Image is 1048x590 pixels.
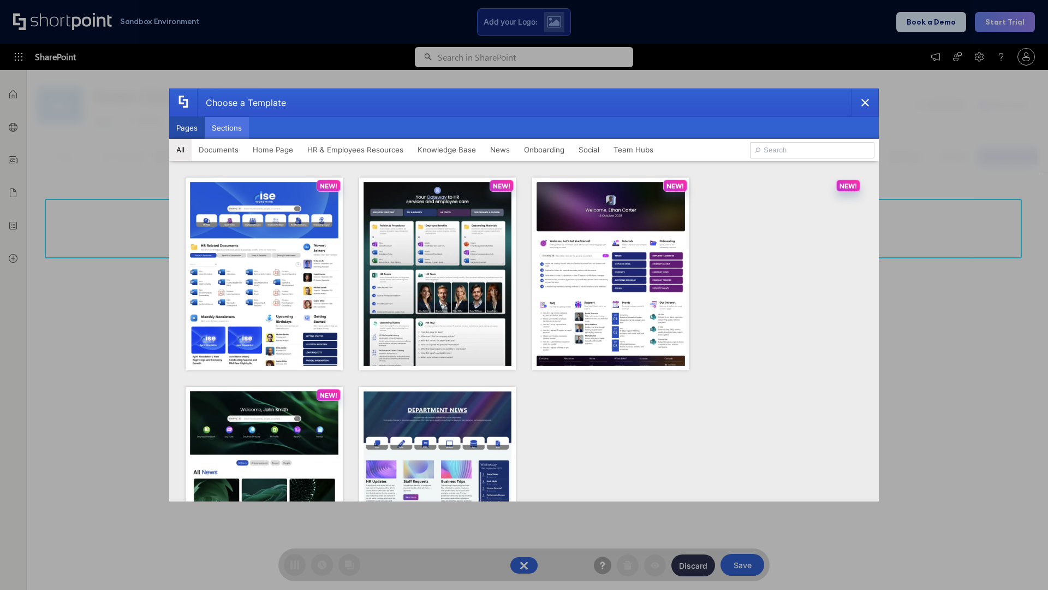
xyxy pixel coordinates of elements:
button: Social [571,139,606,161]
div: template selector [169,88,879,501]
input: Search [750,142,874,158]
button: Knowledge Base [410,139,483,161]
button: HR & Employees Resources [300,139,410,161]
button: Team Hubs [606,139,660,161]
button: News [483,139,517,161]
p: NEW! [493,182,510,190]
p: NEW! [320,391,337,399]
button: Pages [169,117,205,139]
div: Choose a Template [197,89,286,116]
p: NEW! [839,182,857,190]
button: Documents [192,139,246,161]
button: All [169,139,192,161]
p: NEW! [320,182,337,190]
button: Onboarding [517,139,571,161]
p: NEW! [666,182,684,190]
button: Home Page [246,139,300,161]
iframe: Chat Widget [993,538,1048,590]
button: Sections [205,117,249,139]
